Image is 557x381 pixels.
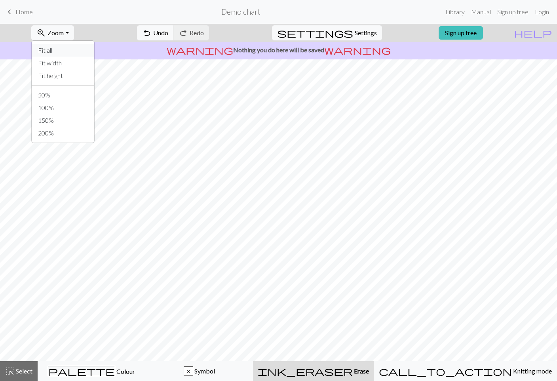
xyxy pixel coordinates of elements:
span: Knitting mode [512,367,552,375]
span: undo [142,27,152,38]
span: highlight_alt [5,366,15,377]
button: Erase [253,361,374,381]
button: Zoom [31,25,74,40]
span: Symbol [193,367,215,375]
a: Login [532,4,552,20]
button: 200% [32,127,94,139]
span: Undo [153,29,168,36]
button: Fit width [32,57,94,69]
span: zoom_in [36,27,46,38]
span: Settings [355,28,377,38]
button: SettingsSettings [272,25,382,40]
button: 50% [32,89,94,101]
p: Nothing you do here will be saved [3,45,554,55]
span: help [514,27,552,38]
h2: Demo chart [221,7,260,16]
a: Manual [468,4,494,20]
span: warning [324,44,391,55]
span: call_to_action [379,366,512,377]
a: Home [5,5,33,19]
button: Fit all [32,44,94,57]
i: Settings [277,28,353,38]
button: Undo [137,25,174,40]
span: keyboard_arrow_left [5,6,14,17]
a: Library [442,4,468,20]
button: Colour [38,361,145,381]
span: ink_eraser [258,366,353,377]
span: Erase [353,367,369,375]
span: Colour [115,368,135,375]
a: Sign up free [439,26,483,40]
button: Fit height [32,69,94,82]
span: settings [277,27,353,38]
span: palette [48,366,115,377]
a: Sign up free [494,4,532,20]
span: warning [167,44,233,55]
button: x Symbol [145,361,253,381]
button: 100% [32,101,94,114]
span: Select [15,367,32,375]
div: x [184,367,193,376]
span: Home [15,8,33,15]
button: 150% [32,114,94,127]
span: Zoom [48,29,64,36]
button: Knitting mode [374,361,557,381]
